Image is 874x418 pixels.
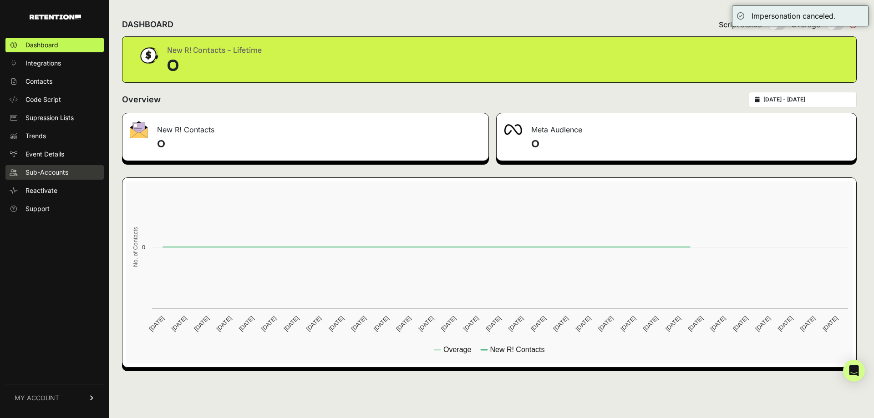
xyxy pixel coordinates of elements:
text: [DATE] [552,315,569,332]
div: New R! Contacts [122,113,488,141]
text: 0 [142,244,145,251]
a: Supression Lists [5,111,104,125]
text: [DATE] [260,315,278,332]
text: [DATE] [193,315,210,332]
a: Dashboard [5,38,104,52]
text: [DATE] [642,315,660,332]
span: Sub-Accounts [25,168,68,177]
a: Sub-Accounts [5,165,104,180]
img: Retention.com [30,15,81,20]
span: Contacts [25,77,52,86]
span: Support [25,204,50,213]
span: Code Script [25,95,61,104]
text: [DATE] [777,315,794,332]
text: [DATE] [664,315,682,332]
text: [DATE] [484,315,502,332]
span: Reactivate [25,186,57,195]
text: No. of Contacts [132,227,139,267]
text: [DATE] [709,315,727,332]
text: [DATE] [440,315,457,332]
a: Integrations [5,56,104,71]
span: Event Details [25,150,64,159]
a: Reactivate [5,183,104,198]
h2: DASHBOARD [122,18,173,31]
text: [DATE] [148,315,166,332]
div: Open Intercom Messenger [843,360,865,382]
h4: 0 [157,137,481,151]
text: Overage [443,346,471,353]
text: [DATE] [529,315,547,332]
a: Event Details [5,147,104,161]
text: [DATE] [305,315,323,332]
a: Support [5,201,104,216]
a: MY ACCOUNT [5,384,104,412]
text: [DATE] [462,315,480,332]
text: [DATE] [282,315,300,332]
text: [DATE] [417,315,435,332]
text: [DATE] [732,315,749,332]
a: Contacts [5,74,104,89]
span: Script status [719,19,762,30]
div: 0 [167,57,262,75]
text: [DATE] [238,315,255,332]
text: [DATE] [350,315,367,332]
text: [DATE] [327,315,345,332]
text: [DATE] [395,315,412,332]
h2: Overview [122,93,161,106]
div: Meta Audience [497,113,856,141]
div: Impersonation canceled. [752,10,836,21]
text: [DATE] [372,315,390,332]
text: [DATE] [686,315,704,332]
img: fa-meta-2f981b61bb99beabf952f7030308934f19ce035c18b003e963880cc3fabeebb7.png [504,124,522,135]
text: [DATE] [821,315,839,332]
text: [DATE] [597,315,615,332]
text: [DATE] [170,315,188,332]
text: New R! Contacts [490,346,544,353]
span: Supression Lists [25,113,74,122]
img: fa-envelope-19ae18322b30453b285274b1b8af3d052b27d846a4fbe8435d1a52b978f639a2.png [130,121,148,138]
span: Trends [25,131,46,141]
span: Dashboard [25,40,58,50]
div: New R! Contacts - Lifetime [167,44,262,57]
a: Code Script [5,92,104,107]
span: MY ACCOUNT [15,393,59,403]
a: Trends [5,129,104,143]
span: Integrations [25,59,61,68]
text: [DATE] [754,315,772,332]
text: [DATE] [507,315,525,332]
text: [DATE] [215,315,233,332]
text: [DATE] [574,315,592,332]
text: [DATE] [799,315,817,332]
h4: 0 [531,137,849,151]
text: [DATE] [619,315,637,332]
img: dollar-coin-05c43ed7efb7bc0c12610022525b4bbbb207c7efeef5aecc26f025e68dcafac9.png [137,44,160,67]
